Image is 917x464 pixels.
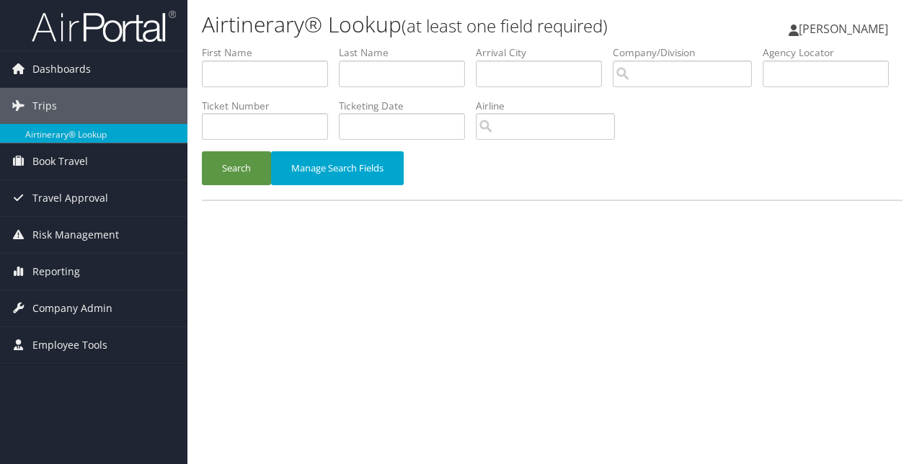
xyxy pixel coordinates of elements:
[476,99,626,113] label: Airline
[799,21,888,37] span: [PERSON_NAME]
[32,217,119,253] span: Risk Management
[339,99,476,113] label: Ticketing Date
[789,7,903,50] a: [PERSON_NAME]
[32,327,107,363] span: Employee Tools
[32,290,112,326] span: Company Admin
[202,9,669,40] h1: Airtinerary® Lookup
[32,143,88,179] span: Book Travel
[32,254,80,290] span: Reporting
[202,151,271,185] button: Search
[32,180,108,216] span: Travel Approval
[339,45,476,60] label: Last Name
[202,99,339,113] label: Ticket Number
[32,51,91,87] span: Dashboards
[402,14,608,37] small: (at least one field required)
[476,45,613,60] label: Arrival City
[32,9,176,43] img: airportal-logo.png
[613,45,763,60] label: Company/Division
[271,151,404,185] button: Manage Search Fields
[32,88,57,124] span: Trips
[763,45,900,60] label: Agency Locator
[202,45,339,60] label: First Name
